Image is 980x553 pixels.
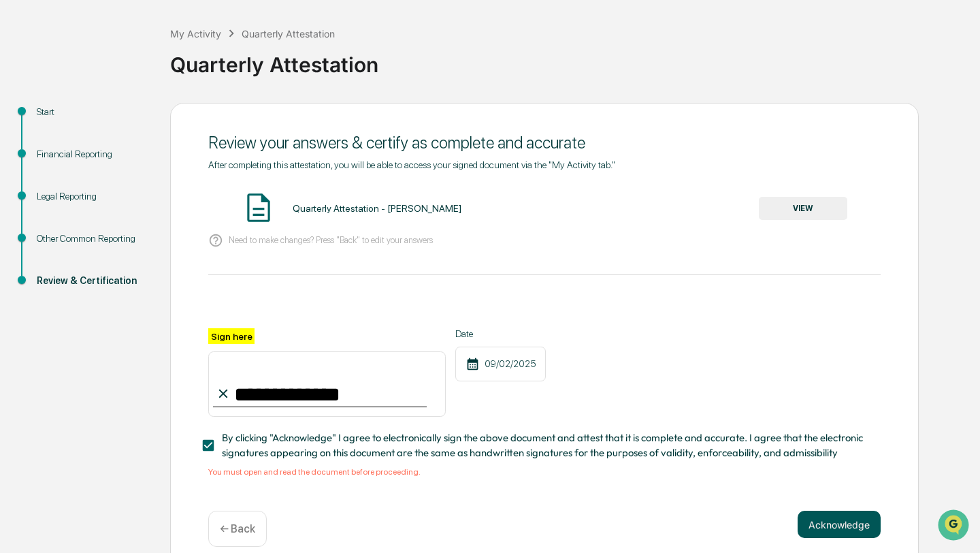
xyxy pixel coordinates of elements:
button: VIEW [759,197,847,220]
p: Need to make changes? Press "Back" to edit your answers [229,235,433,245]
span: After completing this attestation, you will be able to access your signed document via the "My Ac... [208,159,615,170]
div: Quarterly Attestation [170,42,973,77]
a: 🖐️Preclearance [8,166,93,191]
div: We're available if you need us! [46,118,172,129]
div: Review your answers & certify as complete and accurate [208,133,881,153]
div: Legal Reporting [37,189,148,204]
span: By clicking "Acknowledge" I agree to electronically sign the above document and attest that it is... [222,430,870,461]
div: Other Common Reporting [37,232,148,246]
img: 1746055101610-c473b297-6a78-478c-a979-82029cc54cd1 [14,104,38,129]
div: Quarterly Attestation [242,28,335,39]
div: 🗄️ [99,173,110,184]
img: Document Icon [242,191,276,225]
span: Preclearance [27,172,88,185]
div: Start [37,105,148,119]
label: Sign here [208,328,255,344]
a: Powered byPylon [96,230,165,241]
iframe: Open customer support [936,508,973,545]
div: 09/02/2025 [455,347,546,381]
a: 🔎Data Lookup [8,192,91,217]
p: How can we help? [14,29,248,50]
a: 🗄️Attestations [93,166,174,191]
label: Date [455,328,546,339]
span: Pylon [135,231,165,241]
div: You must open and read the document before proceeding. [208,467,881,477]
div: 🔎 [14,199,24,210]
div: Financial Reporting [37,147,148,161]
p: ← Back [220,522,255,535]
div: 🖐️ [14,173,24,184]
span: Attestations [112,172,169,185]
button: Acknowledge [798,511,881,538]
div: Start new chat [46,104,223,118]
div: My Activity [170,28,221,39]
button: Start new chat [231,108,248,125]
div: Review & Certification [37,274,148,288]
span: Data Lookup [27,197,86,211]
div: Quarterly Attestation - [PERSON_NAME] [293,203,461,214]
